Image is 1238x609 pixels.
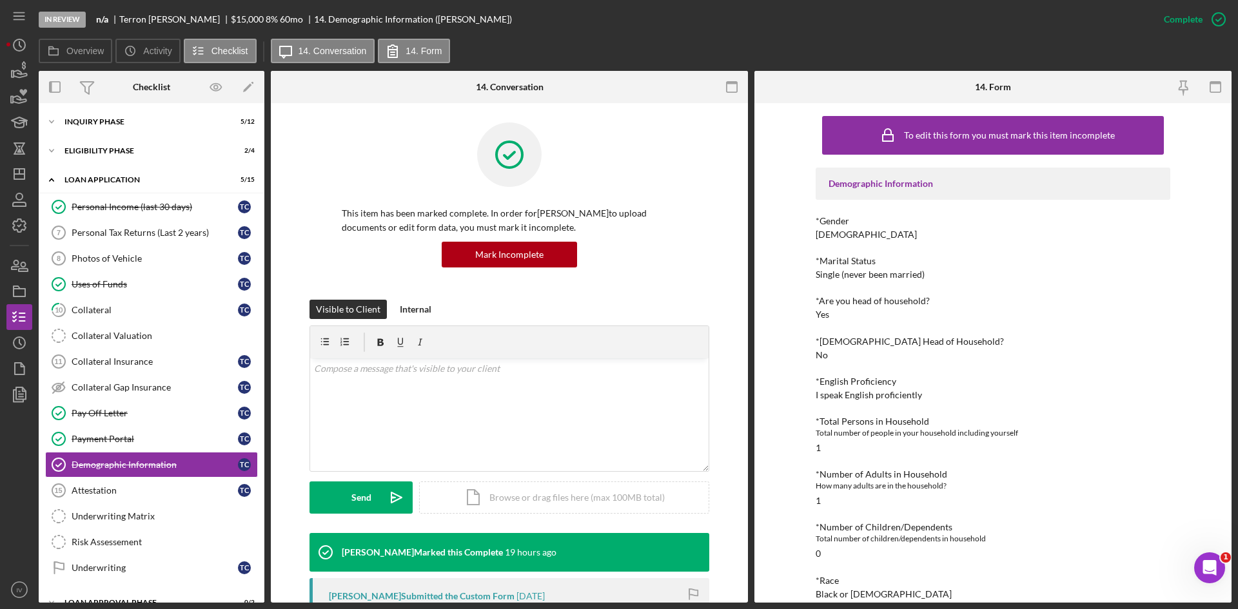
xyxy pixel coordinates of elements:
a: Pay Off LetterTC [45,400,258,426]
div: T C [238,561,251,574]
span: 1 [1221,552,1231,563]
div: Loan Approval Phase [64,599,222,606]
tspan: 15 [54,487,62,494]
div: Internal [400,300,431,319]
div: *English Proficiency [816,376,1170,387]
div: Uses of Funds [72,279,238,289]
div: To edit this form you must mark this item incomplete [904,130,1115,140]
div: Collateral [72,305,238,315]
tspan: 11 [54,358,62,365]
button: Mark Incomplete [442,242,577,267]
div: *Total Persons in Household [816,416,1170,427]
a: Personal Income (last 30 days)TC [45,194,258,220]
button: Internal [393,300,438,319]
div: 5 / 12 [231,118,255,126]
div: Checklist [133,82,170,92]
div: T C [238,484,251,497]
label: Checklist [211,46,248,56]
div: Demographic Information [72,459,238,470]
a: 11Collateral InsuranceTC [45,349,258,374]
div: T C [238,278,251,291]
div: [DEMOGRAPHIC_DATA] [816,229,917,240]
label: Activity [143,46,172,56]
div: Eligibility Phase [64,147,222,155]
tspan: 10 [55,305,63,314]
div: Inquiry Phase [64,118,222,126]
b: n/a [96,14,108,24]
div: 14. Form [975,82,1011,92]
div: *[DEMOGRAPHIC_DATA] Head of Household? [816,336,1170,347]
button: Overview [39,39,112,63]
div: Complete [1164,6,1203,32]
div: Pay Off Letter [72,408,238,418]
label: Overview [66,46,104,56]
div: T C [238,407,251,420]
div: Collateral Insurance [72,356,238,367]
p: This item has been marked complete. In order for [PERSON_NAME] to upload documents or edit form d... [342,206,677,235]
div: Yes [816,309,829,320]
time: 2025-10-01 17:38 [516,591,545,601]
a: 10CollateralTC [45,297,258,323]
div: 60 mo [280,14,303,24]
label: 14. Conversation [299,46,367,56]
div: Payment Portal [72,434,238,444]
div: T C [238,355,251,368]
div: 0 / 2 [231,599,255,606]
div: T C [238,252,251,265]
div: Send [351,481,371,514]
a: 15AttestationTC [45,478,258,503]
button: 14. Form [378,39,450,63]
div: 14. Demographic Information ([PERSON_NAME]) [314,14,512,24]
div: T C [238,304,251,316]
div: [PERSON_NAME] Submitted the Custom Form [329,591,515,601]
div: No [816,350,828,360]
div: 1 [816,443,821,453]
div: 14. Conversation [476,82,544,92]
label: 14. Form [406,46,442,56]
div: Mark Incomplete [475,242,544,267]
button: Checklist [184,39,257,63]
a: Payment PortalTC [45,426,258,452]
a: Collateral Valuation [45,323,258,349]
text: IV [16,586,23,594]
div: Black or [DEMOGRAPHIC_DATA] [816,589,952,599]
time: 2025-10-07 01:00 [505,547,556,557]
a: Uses of FundsTC [45,271,258,297]
button: Activity [115,39,180,63]
div: *Marital Status [816,256,1170,266]
a: Risk Assessement [45,529,258,555]
a: Collateral Gap InsuranceTC [45,374,258,400]
div: *Are you head of household? [816,296,1170,306]
div: Underwriting [72,563,238,573]
div: Total number of people in your household including yourself [816,427,1170,440]
iframe: Intercom live chat [1194,552,1225,583]
div: Demographic Information [829,179,1157,189]
button: IV [6,577,32,603]
div: 8 % [266,14,278,24]
tspan: 8 [57,255,61,262]
a: Underwriting Matrix [45,503,258,529]
div: Single (never been married) [816,269,925,280]
button: 14. Conversation [271,39,375,63]
div: *Race [816,575,1170,586]
tspan: 7 [57,229,61,237]
div: *Number of Children/Dependents [816,522,1170,532]
button: Complete [1151,6,1232,32]
div: Personal Tax Returns (Last 2 years) [72,227,238,238]
a: 7Personal Tax Returns (Last 2 years)TC [45,220,258,246]
a: 8Photos of VehicleTC [45,246,258,271]
div: Visible to Client [316,300,380,319]
div: T C [238,200,251,213]
div: Risk Assessement [72,537,257,547]
button: Visible to Client [309,300,387,319]
div: 0 [816,548,821,559]
div: Loan Application [64,176,222,184]
div: Personal Income (last 30 days) [72,202,238,212]
div: 1 [816,496,821,506]
div: *Number of Adults in Household [816,469,1170,479]
div: T C [238,381,251,394]
div: Terron [PERSON_NAME] [119,14,231,24]
div: Photos of Vehicle [72,253,238,264]
div: I speak English proficiently [816,390,922,400]
div: $15,000 [231,14,264,24]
